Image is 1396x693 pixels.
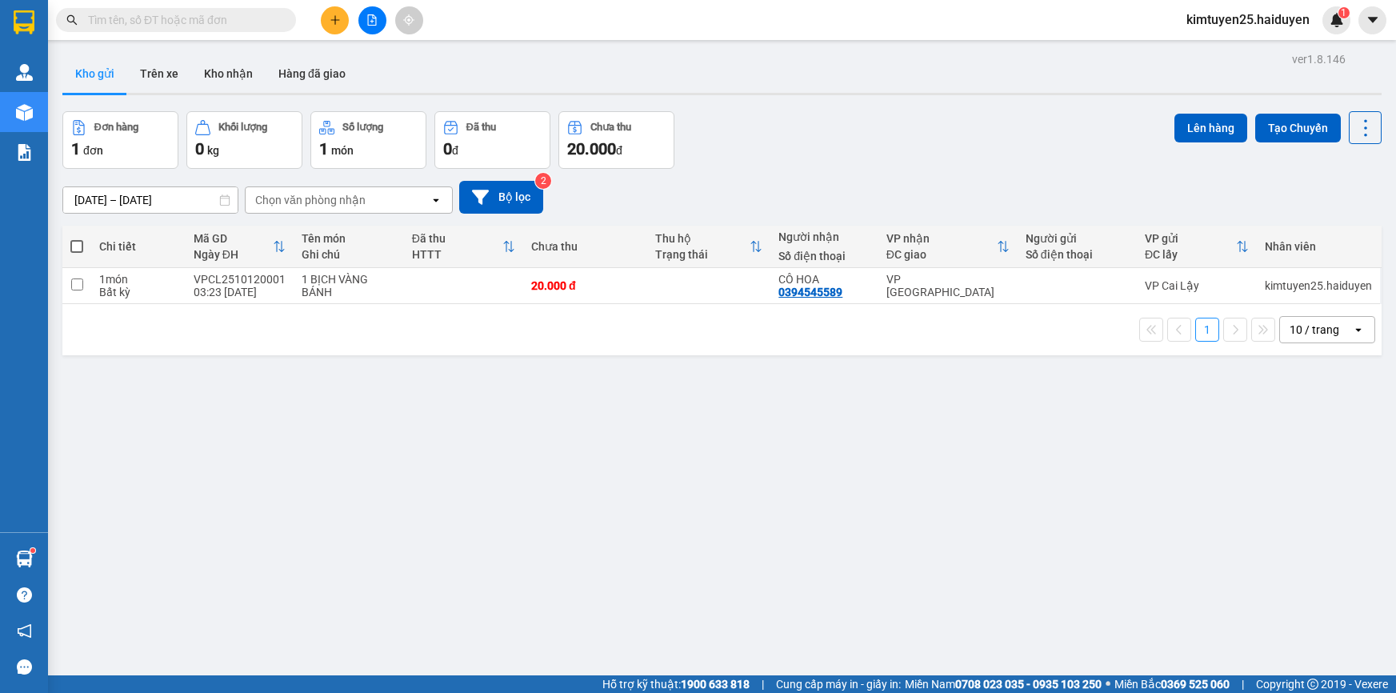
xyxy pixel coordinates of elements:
[1106,681,1110,687] span: ⚪️
[558,111,674,169] button: Chưa thu20.000đ
[1307,679,1318,690] span: copyright
[404,226,523,268] th: Toggle SortBy
[194,248,273,261] div: Ngày ĐH
[412,232,502,245] div: Đã thu
[17,623,32,639] span: notification
[778,250,870,262] div: Số điện thoại
[30,548,35,553] sup: 1
[1026,248,1129,261] div: Số điện thoại
[531,279,639,292] div: 20.000 đ
[99,240,178,253] div: Chi tiết
[366,14,378,26] span: file-add
[94,122,138,133] div: Đơn hàng
[1026,232,1129,245] div: Người gửi
[681,678,750,691] strong: 1900 633 818
[430,194,442,206] svg: open
[1290,322,1339,338] div: 10 / trang
[186,226,294,268] th: Toggle SortBy
[395,6,423,34] button: aim
[194,286,286,298] div: 03:23 [DATE]
[452,144,458,157] span: đ
[88,11,277,29] input: Tìm tên, số ĐT hoặc mã đơn
[319,139,328,158] span: 1
[342,122,383,133] div: Số lượng
[886,232,997,245] div: VP nhận
[321,6,349,34] button: plus
[886,273,1010,298] div: VP [GEOGRAPHIC_DATA]
[62,111,178,169] button: Đơn hàng1đơn
[17,587,32,603] span: question-circle
[207,144,219,157] span: kg
[655,232,750,245] div: Thu hộ
[1366,13,1380,27] span: caret-down
[1145,279,1249,292] div: VP Cai Lậy
[195,139,204,158] span: 0
[778,273,870,286] div: CÔ HOA
[567,139,616,158] span: 20.000
[1242,675,1244,693] span: |
[466,122,496,133] div: Đã thu
[443,139,452,158] span: 0
[1114,675,1230,693] span: Miền Bắc
[194,273,286,286] div: VPCL2510120001
[1358,6,1386,34] button: caret-down
[762,675,764,693] span: |
[776,675,901,693] span: Cung cấp máy in - giấy in:
[310,111,426,169] button: Số lượng1món
[535,173,551,189] sup: 2
[99,286,178,298] div: Bất kỳ
[83,144,103,157] span: đơn
[590,122,631,133] div: Chưa thu
[1137,226,1257,268] th: Toggle SortBy
[16,104,33,121] img: warehouse-icon
[127,54,191,93] button: Trên xe
[191,54,266,93] button: Kho nhận
[1265,240,1372,253] div: Nhân viên
[1174,114,1247,142] button: Lên hàng
[358,6,386,34] button: file-add
[886,248,997,261] div: ĐC giao
[266,54,358,93] button: Hàng đã giao
[602,675,750,693] span: Hỗ trợ kỹ thuật:
[1330,13,1344,27] img: icon-new-feature
[1338,7,1350,18] sup: 1
[778,286,842,298] div: 0394545589
[218,122,267,133] div: Khối lượng
[1341,7,1346,18] span: 1
[63,187,238,213] input: Select a date range.
[1255,114,1341,142] button: Tạo Chuyến
[955,678,1102,691] strong: 0708 023 035 - 0935 103 250
[403,14,414,26] span: aim
[1161,678,1230,691] strong: 0369 525 060
[1195,318,1219,342] button: 1
[255,192,366,208] div: Chọn văn phòng nhận
[531,240,639,253] div: Chưa thu
[99,273,178,286] div: 1 món
[778,230,870,243] div: Người nhận
[878,226,1018,268] th: Toggle SortBy
[434,111,550,169] button: Đã thu0đ
[186,111,302,169] button: Khối lượng0kg
[1352,323,1365,336] svg: open
[194,232,273,245] div: Mã GD
[62,54,127,93] button: Kho gửi
[616,144,622,157] span: đ
[412,248,502,261] div: HTTT
[302,248,396,261] div: Ghi chú
[459,181,543,214] button: Bộ lọc
[66,14,78,26] span: search
[1265,279,1372,292] div: kimtuyen25.haiduyen
[14,10,34,34] img: logo-vxr
[16,144,33,161] img: solution-icon
[16,551,33,567] img: warehouse-icon
[16,64,33,81] img: warehouse-icon
[17,659,32,675] span: message
[905,675,1102,693] span: Miền Nam
[655,248,750,261] div: Trạng thái
[302,273,396,298] div: 1 BỊCH VÀNG BÁNH
[647,226,771,268] th: Toggle SortBy
[71,139,80,158] span: 1
[1145,232,1236,245] div: VP gửi
[1174,10,1322,30] span: kimtuyen25.haiduyen
[330,14,341,26] span: plus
